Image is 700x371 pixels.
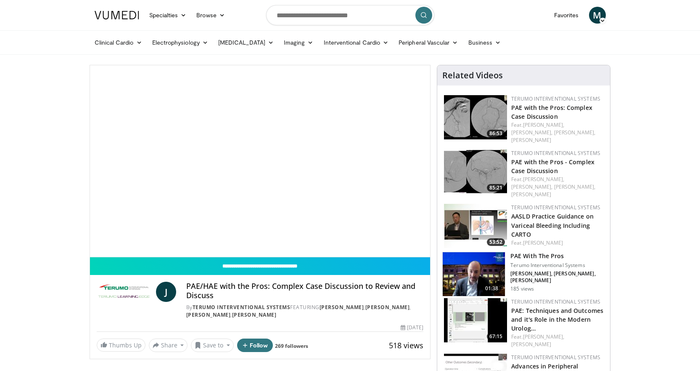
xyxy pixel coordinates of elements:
a: PAE with the Pros - Complex Case Discussion [511,158,594,175]
div: By FEATURING , , , [186,304,423,319]
a: [PERSON_NAME] [511,136,551,144]
a: [PERSON_NAME], [523,176,564,183]
a: Specialties [144,7,192,24]
img: 9715e714-e860-404f-8564-9ff980d54d36.150x105_q85_crop-smart_upscale.jpg [443,252,505,296]
a: Electrophysiology [147,34,213,51]
span: 67:15 [487,333,505,340]
a: Terumo Interventional Systems [193,304,291,311]
a: [PERSON_NAME] [320,304,364,311]
a: 269 followers [275,342,308,350]
a: [PERSON_NAME], [523,333,564,340]
a: M [589,7,606,24]
a: [PERSON_NAME], [554,129,595,136]
h3: PAE With The Pros [510,252,605,260]
span: 518 views [389,340,423,350]
a: Terumo Interventional Systems [511,149,600,157]
a: AASLD Practice Guidance on Variceal Bleeding Including CARTO [511,212,594,238]
a: [PERSON_NAME] [365,304,410,311]
a: Terumo Interventional Systems [511,298,600,305]
a: Terumo Interventional Systems [511,354,600,361]
div: Feat. [511,176,603,198]
img: d458a976-084f-4cc6-99db-43f8cfe48950.150x105_q85_crop-smart_upscale.jpg [444,204,507,248]
div: [DATE] [401,324,423,331]
h4: PAE/HAE with the Pros: Complex Case Discussion to Review and Discuss [186,282,423,300]
a: PAE: Techniques and Outcomes and it's Role in the Modern Urolog… [511,307,603,332]
img: 93e049e9-62b1-41dc-8150-a6ce6f366562.150x105_q85_crop-smart_upscale.jpg [444,298,507,342]
img: VuMedi Logo [95,11,139,19]
p: Terumo Interventional Systems [510,262,605,269]
a: [PERSON_NAME] [523,239,563,246]
a: [PERSON_NAME], [511,129,552,136]
a: [PERSON_NAME] [186,311,231,318]
input: Search topics, interventions [266,5,434,25]
a: [PERSON_NAME] [511,341,551,348]
a: Terumo Interventional Systems [511,95,600,102]
video-js: Video Player [90,65,431,257]
a: [PERSON_NAME] [511,191,551,198]
a: [PERSON_NAME], [523,121,564,128]
a: 53:52 [444,204,507,248]
a: Thumbs Up [97,339,145,352]
span: 85:21 [487,184,505,192]
a: 86:53 [444,95,507,139]
a: Browse [191,7,230,24]
p: [PERSON_NAME], [PERSON_NAME], [PERSON_NAME] [510,270,605,284]
button: Share [149,339,188,352]
a: Business [463,34,506,51]
h4: Related Videos [442,70,503,80]
img: 48030207-1c61-4b22-9de5-d5592b0ccd5b.150x105_q85_crop-smart_upscale.jpg [444,95,507,139]
a: PAE with the Pros: Complex Case Discussion [511,104,592,120]
img: 2880b503-176d-42d6-8e25-38e0446d51c9.150x105_q85_crop-smart_upscale.jpg [444,149,507,194]
button: Follow [237,339,273,352]
a: [MEDICAL_DATA] [213,34,279,51]
a: 85:21 [444,149,507,194]
a: Clinical Cardio [90,34,147,51]
a: Peripheral Vascular [394,34,463,51]
a: 01:38 PAE With The Pros Terumo Interventional Systems [PERSON_NAME], [PERSON_NAME], [PERSON_NAME]... [442,252,605,296]
span: 01:38 [482,284,502,293]
button: Save to [191,339,234,352]
a: J [156,282,176,302]
a: [PERSON_NAME], [554,183,595,190]
a: Interventional Cardio [319,34,394,51]
a: Imaging [279,34,319,51]
div: Feat. [511,333,603,348]
a: Favorites [549,7,584,24]
img: Terumo Interventional Systems [97,282,153,302]
a: [PERSON_NAME] [232,311,277,318]
span: 86:53 [487,130,505,137]
a: 67:15 [444,298,507,342]
a: [PERSON_NAME], [511,183,552,190]
span: 53:52 [487,238,505,246]
a: Terumo Interventional Systems [511,204,600,211]
div: Feat. [511,239,603,247]
p: 185 views [510,286,534,292]
div: Feat. [511,121,603,144]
